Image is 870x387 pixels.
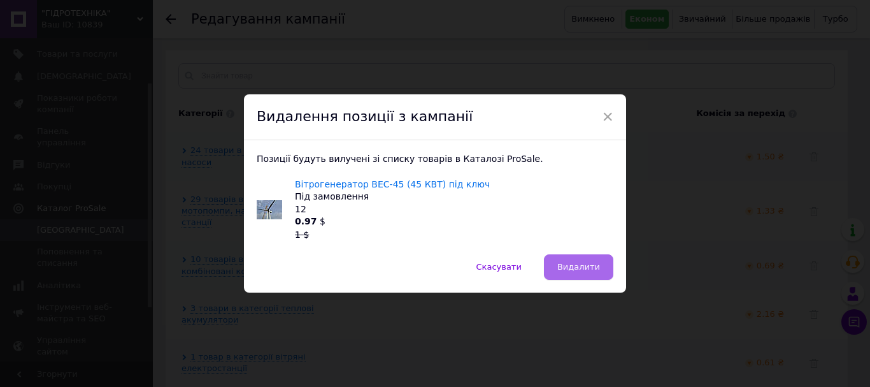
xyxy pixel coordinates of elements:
img: Вітрогенератор ВЕС-45 (45 КВТ) під ключ [257,200,282,219]
span: Видалити [557,262,600,272]
a: Вітрогенератор ВЕС-45 (45 КВТ) під ключ [295,179,490,189]
div: Під замовлення [295,191,613,203]
button: Видалити [544,254,613,280]
span: × [602,106,613,128]
div: Видалення позиції з кампанії [244,94,626,140]
div: $ [295,215,613,241]
span: 1 $ [295,230,309,240]
span: 12 [295,204,306,214]
b: 0.97 [295,216,317,226]
div: Позиції будуть вилучені зі списку товарів в Каталозі ProSale. [244,140,626,254]
button: Скасувати [463,254,535,280]
span: Скасувати [476,262,522,272]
